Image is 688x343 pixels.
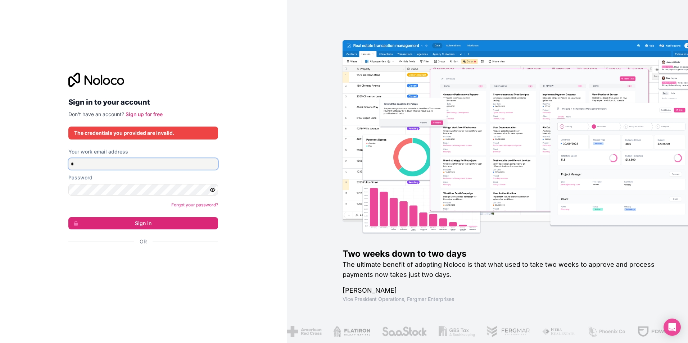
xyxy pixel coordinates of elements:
img: /assets/fiera-fwj2N5v4.png [542,326,575,337]
button: Sign in [68,217,218,229]
span: Don't have an account? [68,111,124,117]
span: Or [140,238,147,245]
a: Sign up for free [126,111,163,117]
label: Password [68,174,92,181]
h1: [PERSON_NAME] [343,285,665,296]
h1: Vice President Operations , Fergmar Enterprises [343,296,665,303]
div: The credentials you provided are invalid. [74,129,212,137]
img: /assets/american-red-cross-BAupjrZR.png [286,326,321,337]
label: Your work email address [68,148,128,155]
img: /assets/fergmar-CudnrXN5.png [486,326,530,337]
a: Forgot your password? [171,202,218,207]
h2: The ultimate benefit of adopting Noloco is that what used to take two weeks to approve and proces... [343,260,665,280]
img: /assets/fdworks-Bi04fVtw.png [637,326,679,337]
img: /assets/gbstax-C-GtDUiK.png [438,326,475,337]
img: /assets/saastock-C6Zbiodz.png [381,326,427,337]
img: /assets/phoenix-BREaitsQ.png [587,326,626,337]
img: /assets/flatiron-C8eUkumj.png [333,326,370,337]
iframe: Tombol Login dengan Google [65,253,216,269]
h2: Sign in to your account [68,96,218,109]
div: Open Intercom Messenger [664,319,681,336]
h1: Two weeks down to two days [343,248,665,260]
input: Email address [68,158,218,170]
input: Password [68,184,218,196]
